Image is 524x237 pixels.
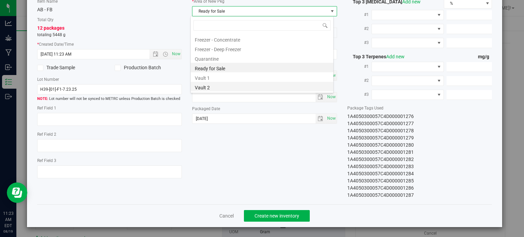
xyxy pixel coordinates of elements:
[192,6,328,16] span: Ready for Sale
[150,51,161,57] span: Open the date view
[372,10,444,20] span: NO DATA FOUND
[347,142,492,149] div: 1A4050300057C4D000001280
[372,62,444,72] span: NO DATA FOUND
[347,149,492,156] div: 1A4050300057C4D000001281
[347,88,372,101] label: #3
[325,114,337,123] span: select
[244,210,310,222] button: Create new inventory
[372,24,444,34] span: NO DATA FOUND
[347,105,492,111] label: Package Tags Used
[171,49,182,59] span: Set Current date
[37,158,182,164] label: Ref Field 3
[347,60,372,73] label: #1
[37,105,182,111] label: Ref Field 1
[347,134,492,142] div: 1A4050300057C4D000001279
[37,6,182,13] div: AB - FB
[115,64,182,71] label: Production Batch
[37,131,182,137] label: Ref Field 2
[160,51,171,57] span: Open the time view
[372,90,444,100] span: NO DATA FOUND
[347,120,492,127] div: 1A4050300057C4D000001277
[386,54,405,59] a: Add new
[347,184,492,192] div: 1A4050300057C4D000001286
[347,74,372,87] label: #2
[347,127,492,134] div: 1A4050300057C4D000001278
[372,38,444,48] span: NO DATA FOUND
[347,156,492,163] div: 1A4050300057C4D000001282
[325,92,337,102] span: Set Current date
[37,96,182,102] span: Lot number will not be synced to METRC unless Production Batch is checked
[347,23,372,35] label: #2
[372,76,444,86] span: NO DATA FOUND
[347,9,372,21] label: #1
[347,113,492,120] div: 1A4050300057C4D000001276
[316,92,325,102] span: select
[347,163,492,170] div: 1A4050300057C4D000001283
[192,106,337,112] label: Packaged Date
[347,54,405,59] span: Top 3 Terpenes
[325,114,337,123] span: Set Current date
[347,177,492,184] div: 1A4050300057C4D000001285
[7,182,27,203] iframe: Resource center
[37,41,182,47] label: Created Date/Time
[37,64,104,71] label: Trade Sample
[37,17,182,23] label: Total Qty
[347,192,492,199] div: 1A4050300057C4D000001287
[347,170,492,177] div: 1A4050300057C4D000001284
[347,36,372,49] label: #3
[325,92,337,102] span: select
[254,213,299,219] span: Create new inventory
[219,212,234,219] a: Cancel
[37,76,182,83] label: Lot Number
[37,25,64,31] span: 12 packages
[37,32,182,38] p: totaling 5448 g
[478,54,492,59] span: mg/g
[316,114,325,123] span: select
